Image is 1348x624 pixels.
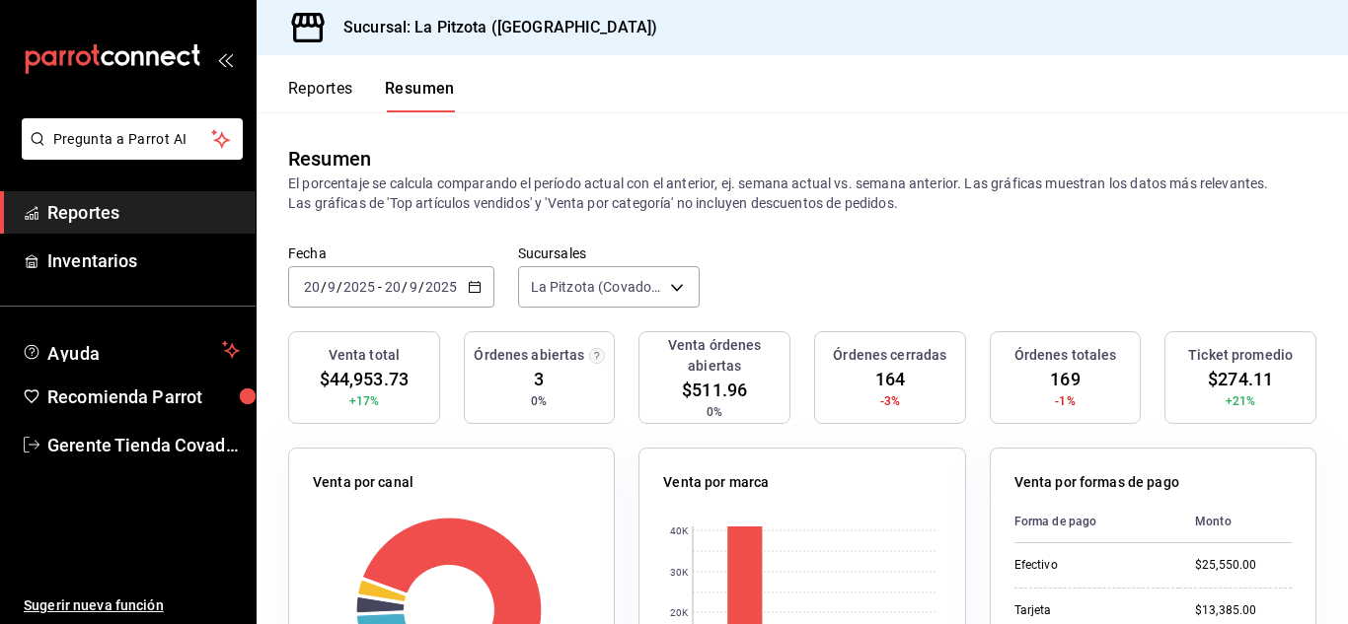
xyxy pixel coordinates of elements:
a: Pregunta a Parrot AI [14,143,243,164]
span: La Pitzota (Covadonga) [531,277,663,297]
span: +21% [1226,392,1256,410]
p: El porcentaje se calcula comparando el período actual con el anterior, ej. semana actual vs. sema... [288,173,1316,213]
span: / [321,279,327,295]
span: -3% [880,392,900,410]
div: $25,550.00 [1195,557,1292,574]
span: Gerente Tienda Covadonga [47,432,240,458]
h3: Sucursal: La Pitzota ([GEOGRAPHIC_DATA]) [328,16,657,39]
text: 20K [670,607,689,618]
span: / [337,279,342,295]
div: Efectivo [1014,557,1163,574]
span: +17% [349,392,380,410]
span: Sugerir nueva función [24,595,240,616]
input: -- [409,279,418,295]
p: Venta por canal [313,472,413,493]
span: Inventarios [47,247,240,274]
div: Resumen [288,144,371,173]
button: Resumen [385,79,455,112]
span: 164 [875,366,905,392]
h3: Venta total [329,345,400,366]
span: / [418,279,424,295]
h3: Órdenes abiertas [474,345,584,366]
h3: Venta órdenes abiertas [647,335,782,377]
span: -1% [1055,392,1075,410]
h3: Órdenes cerradas [833,345,946,366]
span: $274.11 [1208,366,1273,392]
div: $13,385.00 [1195,602,1292,619]
span: $44,953.73 [320,366,409,392]
th: Forma de pago [1014,501,1179,543]
span: 169 [1050,366,1080,392]
button: Pregunta a Parrot AI [22,118,243,160]
input: -- [384,279,402,295]
text: 40K [670,525,689,536]
p: Venta por marca [663,472,769,493]
input: ---- [424,279,458,295]
div: navigation tabs [288,79,455,112]
button: Reportes [288,79,353,112]
label: Sucursales [518,246,700,260]
span: 0% [707,403,722,421]
span: $511.96 [682,377,747,403]
label: Fecha [288,246,494,260]
text: 30K [670,567,689,578]
input: ---- [342,279,376,295]
span: Reportes [47,199,240,226]
input: -- [303,279,321,295]
span: - [378,279,382,295]
input: -- [327,279,337,295]
p: Venta por formas de pago [1014,472,1179,493]
span: 0% [531,392,547,410]
span: Recomienda Parrot [47,383,240,410]
h3: Ticket promedio [1188,345,1293,366]
div: Tarjeta [1014,602,1163,619]
th: Monto [1179,501,1292,543]
span: 3 [534,366,544,392]
span: Ayuda [47,338,214,362]
span: / [402,279,408,295]
button: open_drawer_menu [217,51,233,67]
span: Pregunta a Parrot AI [53,129,212,150]
h3: Órdenes totales [1014,345,1117,366]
